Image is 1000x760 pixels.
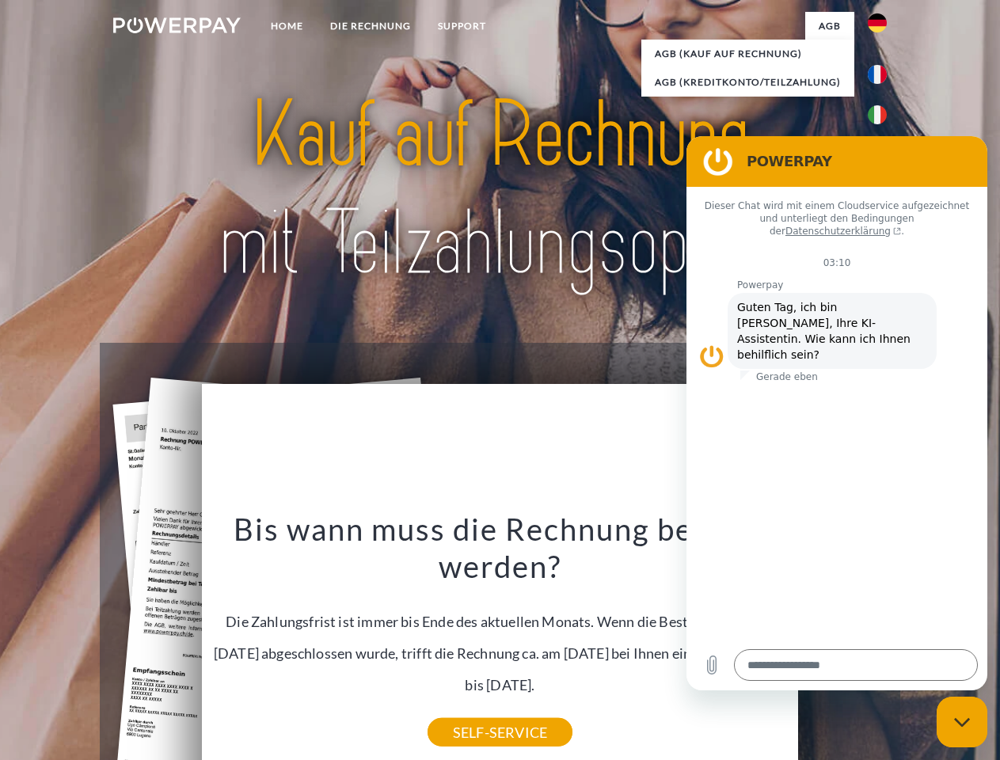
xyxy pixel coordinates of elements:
a: Home [257,12,317,40]
a: AGB (Kreditkonto/Teilzahlung) [641,68,854,97]
img: logo-powerpay-white.svg [113,17,241,33]
img: de [868,13,887,32]
a: SELF-SERVICE [428,718,572,747]
div: Die Zahlungsfrist ist immer bis Ende des aktuellen Monats. Wenn die Bestellung z.B. am [DATE] abg... [211,510,789,732]
a: AGB (Kauf auf Rechnung) [641,40,854,68]
iframe: Messaging-Fenster [686,136,987,690]
img: it [868,105,887,124]
iframe: Schaltfläche zum Öffnen des Messaging-Fensters; Konversation läuft [937,697,987,747]
img: fr [868,65,887,84]
img: title-powerpay_de.svg [151,76,849,303]
a: agb [805,12,854,40]
h3: Bis wann muss die Rechnung bezahlt werden? [211,510,789,586]
a: DIE RECHNUNG [317,12,424,40]
a: SUPPORT [424,12,500,40]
